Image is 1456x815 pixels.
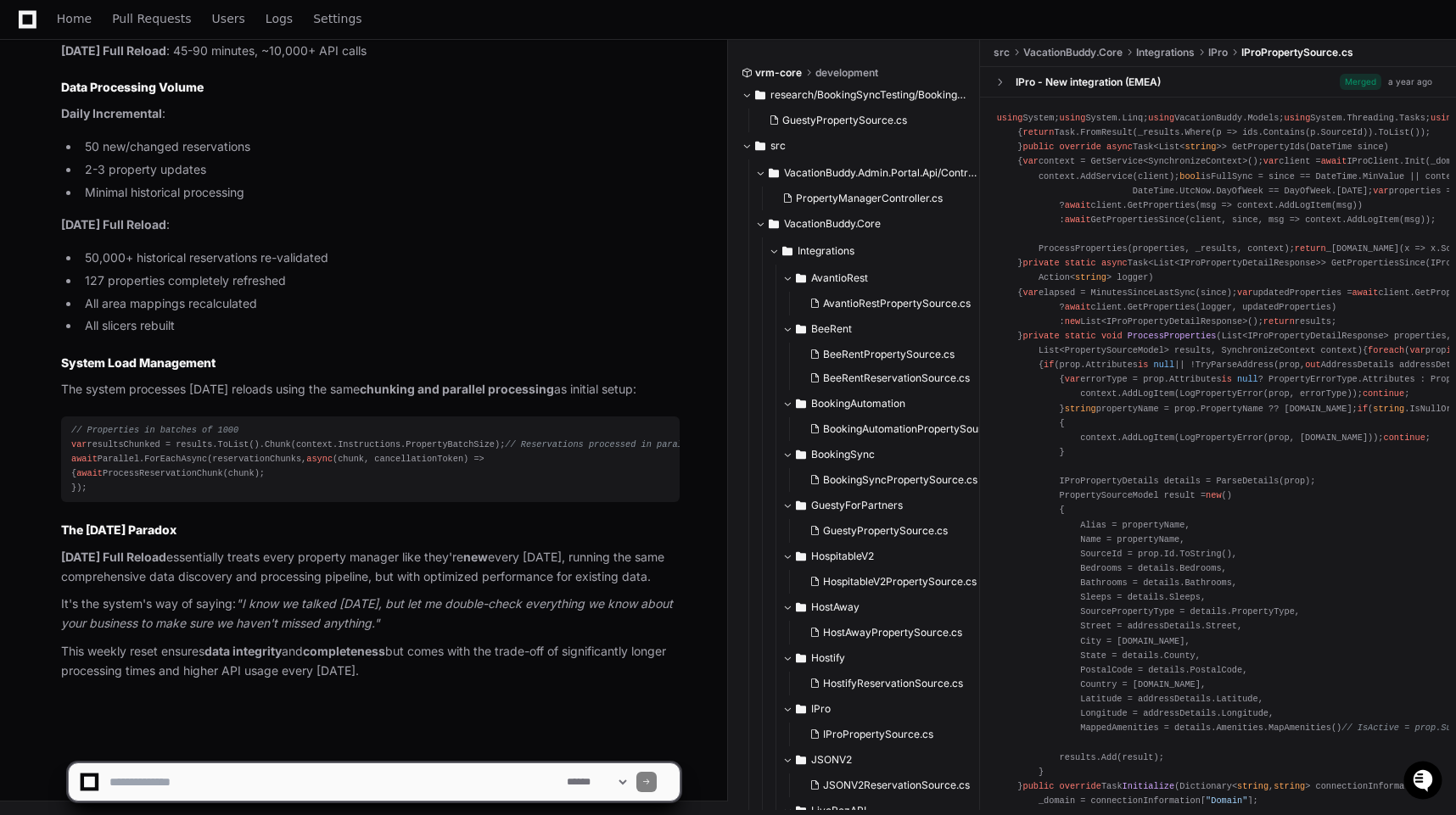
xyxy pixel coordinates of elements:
[811,702,831,716] span: IPro
[796,444,806,465] svg: Directory
[997,113,1023,123] span: using
[1022,157,1038,167] span: var
[742,81,967,109] button: research/BookingSyncTesting/BookingSyncTesting/Guesty
[823,524,948,538] span: GuestyPropertySource.cs
[742,132,967,159] button: src
[782,492,1008,519] button: GuestyForPartners
[1185,142,1217,153] span: string
[994,46,1010,59] span: src
[823,297,971,310] span: AvantioRestPropertySource.cs
[61,43,166,58] strong: [DATE] Full Reload
[782,594,1008,621] button: HostAway
[796,268,806,288] svg: Directory
[803,417,1008,441] button: BookingAutomationPropertySource.cs
[1263,157,1279,167] span: var
[61,522,176,537] strong: The [DATE] Paradox
[306,454,333,464] span: async
[80,271,680,291] li: 127 properties completely refreshed
[1022,128,1054,138] span: return
[1352,287,1379,298] span: await
[769,237,994,265] button: Integrations
[71,439,87,449] span: var
[784,217,881,231] span: VacationBuddy.Core
[58,143,215,157] div: We're available if you need us!
[288,131,309,152] button: Start new chat
[796,319,806,339] svg: Directory
[1409,345,1425,355] span: var
[1179,171,1201,181] span: bool
[823,677,963,690] span: HostifyReservationSource.cs
[1065,215,1091,225] span: await
[776,187,971,210] button: PropertyManagerController.cs
[803,570,998,594] button: HospitableV2PropertySource.cs
[1373,404,1404,414] span: string
[169,178,205,191] span: Pylon
[71,454,98,464] span: await
[1060,113,1086,123] span: using
[1402,759,1448,805] iframe: Open customer support
[1237,375,1258,385] span: null
[1206,491,1221,501] span: new
[80,183,680,203] li: Minimal historical processing
[811,550,874,563] span: HospitableV2
[823,728,933,741] span: IProPropertySource.cs
[360,382,554,396] strong: chunking and parallel processing
[755,85,765,105] svg: Directory
[803,292,998,315] button: AvantioRestPropertySource.cs
[58,126,278,143] div: Start new chat
[782,241,792,261] svg: Directory
[796,495,806,516] svg: Directory
[71,425,238,435] span: // Properties in batches of 1000
[1208,46,1228,59] span: IPro
[80,248,680,268] li: 50,000+ historical reservations re-validated
[1148,113,1174,123] span: using
[755,210,981,237] button: VacationBuddy.Core
[769,163,779,183] svg: Directory
[1023,46,1123,59] span: VacationBuddy.Core
[1065,331,1096,341] span: static
[61,550,166,564] strong: [DATE] Full Reload
[61,548,680,587] p: essentially treats every property manager like they're every [DATE], running the same comprehensi...
[61,642,680,681] p: This weekly reset ensures and but comes with the trade-off of significantly longer processing tim...
[80,316,680,336] li: All slicers rebuilt
[61,215,680,235] p: :
[997,331,1452,355] span: List<IProPropertyDetailResponse> properties, List<PropertySourceModel> results, SynchronizeContex...
[505,439,735,449] span: // Reservations processed in parallel chunks
[313,14,361,24] span: Settings
[61,104,680,124] p: :
[61,80,204,94] strong: Data Processing Volume
[823,626,962,639] span: HostAwayPropertySource.cs
[823,422,1008,436] span: BookingAutomationPropertySource.cs
[755,159,981,187] button: VacationBuddy.Admin.Portal.Api/Controllers
[1384,433,1425,443] span: continue
[815,66,878,80] span: development
[80,160,680,180] li: 2-3 property updates
[1222,375,1232,385] span: is
[1106,142,1133,153] span: async
[1136,46,1195,59] span: Integrations
[1060,142,1101,153] span: override
[61,217,166,232] strong: [DATE] Full Reload
[823,348,955,361] span: BeeRentPropertySource.cs
[784,166,981,180] span: VacationBuddy.Admin.Portal.Api/Controllers
[1022,287,1038,298] span: var
[1368,345,1404,355] span: foreach
[1022,259,1059,269] span: private
[120,177,205,191] a: Powered byPylon
[61,380,680,399] p: The system processes [DATE] reloads using the same as initial setup:
[796,394,806,414] svg: Directory
[823,473,977,487] span: BookingSyncPropertySource.cs
[762,109,957,132] button: GuestyPropertySource.cs
[76,468,103,478] span: await
[57,14,92,24] span: Home
[811,600,860,614] span: HostAway
[811,651,845,665] span: Hostify
[1154,360,1175,371] span: null
[71,423,669,496] div: resultsChunked = results.ToList().Chunk(context.Instructions.PropertyBatchSize); Parallel.ForEach...
[782,695,1008,723] button: IPro
[782,265,1008,292] button: AvantioRest
[61,106,162,120] strong: Daily Incremental
[769,214,779,234] svg: Directory
[782,114,907,127] span: GuestyPropertySource.cs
